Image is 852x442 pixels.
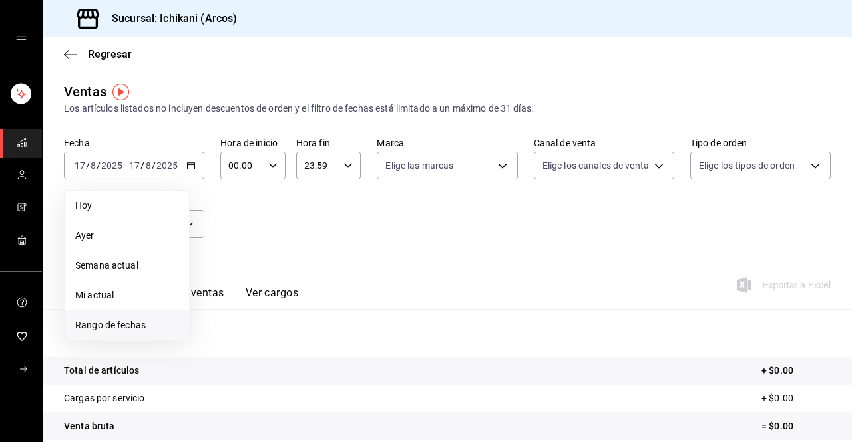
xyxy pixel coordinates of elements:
[152,160,156,171] font: /
[64,365,139,376] font: Total de artículos
[75,320,146,330] font: Rango de fechas
[75,260,138,271] font: Semana actual
[86,160,90,171] font: /
[761,421,793,431] font: = $0.00
[172,286,224,299] font: Ver ventas
[90,160,97,171] input: --
[761,365,793,376] font: + $0.00
[690,138,747,148] font: Tipo de orden
[64,84,106,100] font: Ventas
[101,160,123,171] input: ----
[64,421,114,431] font: Venta bruta
[156,160,178,171] input: ----
[112,12,237,25] font: Sucursal: Ichikani (Arcos)
[64,103,534,114] font: Los artículos listados no incluyen descuentos de orden y el filtro de fechas está limitado a un m...
[74,160,86,171] input: --
[75,230,95,241] font: Ayer
[220,138,278,148] font: Hora de inicio
[699,160,795,171] font: Elige los tipos de orden
[64,48,132,60] button: Regresar
[64,138,90,148] font: Fecha
[85,286,298,309] div: pestañas de navegación
[377,138,404,148] font: Marca
[140,160,144,171] font: /
[385,160,453,171] font: Elige las marcas
[16,35,27,45] button: cajón abierto
[761,393,793,403] font: + $0.00
[124,160,127,171] font: -
[64,393,145,403] font: Cargas por servicio
[246,286,299,299] font: Ver cargos
[75,200,92,211] font: Hoy
[534,138,596,148] font: Canal de venta
[145,160,152,171] input: --
[296,138,330,148] font: Hora fin
[542,160,649,171] font: Elige los canales de venta
[97,160,101,171] font: /
[112,84,129,100] img: Marcador de información sobre herramientas
[75,290,114,300] font: Mi actual
[88,48,132,60] font: Regresar
[128,160,140,171] input: --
